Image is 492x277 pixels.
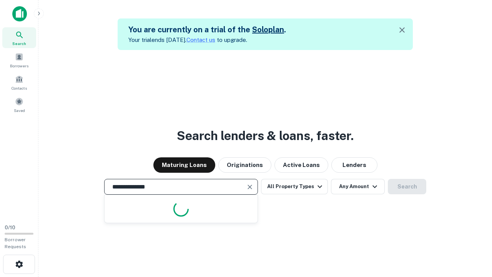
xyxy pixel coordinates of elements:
button: Active Loans [274,157,328,173]
button: Originations [218,157,271,173]
h3: Search lenders & loans, faster. [177,127,354,145]
span: Search [12,40,26,47]
span: Contacts [12,85,27,91]
h5: You are currently on a trial of the . [128,24,286,35]
a: Soloplan [252,25,284,34]
iframe: Chat Widget [454,215,492,252]
a: Search [2,27,36,48]
button: Maturing Loans [153,157,215,173]
a: Saved [2,94,36,115]
img: capitalize-icon.png [12,6,27,22]
a: Contact us [186,37,215,43]
a: Contacts [2,72,36,93]
button: Any Amount [331,179,385,194]
button: Clear [244,182,255,192]
span: Saved [14,107,25,113]
p: Your trial ends [DATE]. to upgrade. [128,35,286,45]
a: Borrowers [2,50,36,70]
button: Lenders [331,157,377,173]
span: Borrower Requests [5,237,26,249]
button: All Property Types [261,179,328,194]
span: 0 / 10 [5,225,15,230]
span: Borrowers [10,63,28,69]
